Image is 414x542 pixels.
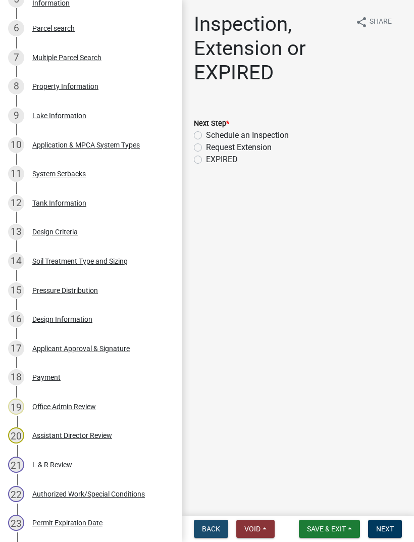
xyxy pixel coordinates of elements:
div: 19 [8,399,24,415]
span: Save & Exit [307,525,346,533]
div: Pressure Distribution [32,287,98,294]
div: Design Criteria [32,228,78,235]
button: Next [368,520,402,538]
span: Void [244,525,261,533]
div: Multiple Parcel Search [32,54,101,61]
i: share [355,16,368,28]
div: Assistant Director Review [32,432,112,439]
button: shareShare [347,12,400,32]
div: Application & MPCA System Types [32,141,140,149]
div: 8 [8,78,24,94]
div: Tank Information [32,200,86,207]
div: 16 [8,311,24,327]
label: Request Extension [206,141,272,154]
span: Share [370,16,392,28]
div: 20 [8,427,24,444]
div: 21 [8,457,24,473]
div: Design Information [32,316,92,323]
div: 7 [8,50,24,66]
div: L & R Review [32,461,72,468]
div: Authorized Work/Special Conditions [32,490,145,498]
span: Back [202,525,220,533]
div: 14 [8,253,24,269]
div: 13 [8,224,24,240]
div: Office Admin Review [32,403,96,410]
div: Parcel search [32,25,75,32]
button: Back [194,520,228,538]
div: Soil Treatment Type and Sizing [32,258,128,265]
div: Lake Information [32,112,86,119]
div: Payment [32,374,61,381]
div: 17 [8,340,24,357]
div: 6 [8,20,24,36]
div: 15 [8,282,24,299]
label: Next Step [194,120,229,127]
span: Next [376,525,394,533]
h1: Inspection, Extension or EXPIRED [194,12,347,85]
label: Schedule an Inspection [206,129,289,141]
button: Save & Exit [299,520,360,538]
div: 23 [8,515,24,531]
div: Applicant Approval & Signature [32,345,130,352]
button: Void [236,520,275,538]
div: Property Information [32,83,98,90]
div: 12 [8,195,24,211]
div: 22 [8,486,24,502]
label: EXPIRED [206,154,238,166]
div: 9 [8,108,24,124]
div: 18 [8,369,24,385]
div: 11 [8,166,24,182]
div: Permit Expiration Date [32,519,102,526]
div: System Setbacks [32,170,86,177]
div: 10 [8,137,24,153]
